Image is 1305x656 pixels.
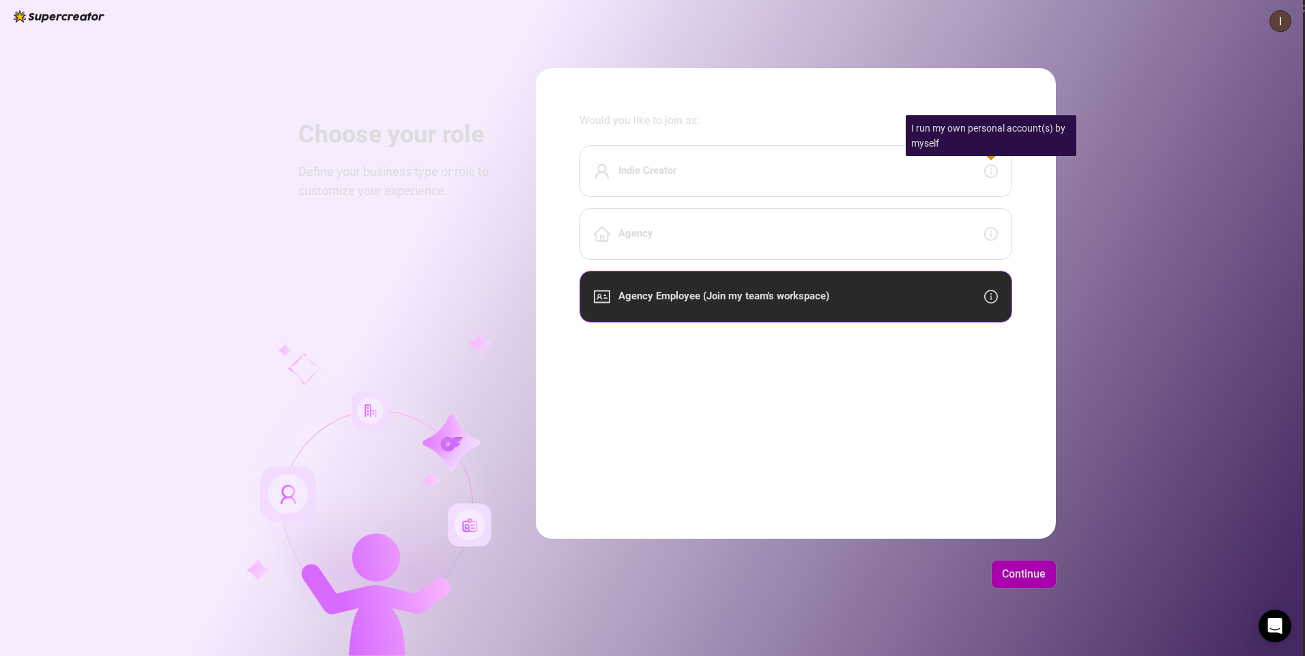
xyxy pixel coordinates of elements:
[14,10,104,23] img: logo
[984,164,998,178] span: info-circle
[992,561,1056,588] button: Continue
[906,115,1076,156] div: I run my own personal account(s) by myself
[594,288,610,305] span: idcard
[618,227,653,239] strong: Agency
[1270,11,1291,31] img: ACg8ocKd0CIR2Jms0lPPt8YzFdMWbLYJz2VAtIGR6mMSm_hunEEZeA=s96-c
[618,290,829,302] strong: Agency Employee (Join my team's workspace)
[984,290,998,303] span: info-circle
[618,164,676,177] strong: Indie Creator
[594,163,610,179] span: user
[298,120,503,150] h1: Choose your role
[1259,610,1291,642] div: Open Intercom Messenger
[594,226,610,242] span: home
[579,112,1012,129] span: Would you like to join as:
[1002,567,1046,580] span: Continue
[984,227,998,241] span: info-circle
[298,162,503,201] span: Define your business type or role to customize your experience.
